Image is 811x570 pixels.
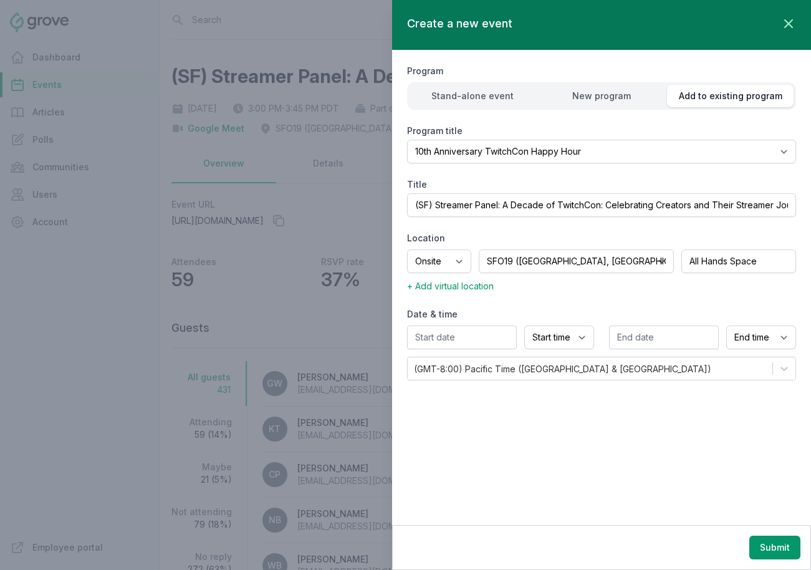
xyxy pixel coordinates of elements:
label: Program title [407,125,796,137]
input: Room [681,249,796,273]
div: New program [539,90,665,102]
label: Program [407,65,796,77]
input: End date [609,326,719,349]
button: Submit [749,536,800,559]
div: Add to existing program [667,90,794,102]
label: Location [407,232,796,244]
input: Start date [407,326,517,349]
h2: Create a new event [407,15,512,32]
label: Date & time [407,308,796,321]
div: Stand-alone event [410,90,536,102]
div: (GMT-8:00) Pacific Time ([GEOGRAPHIC_DATA] & [GEOGRAPHIC_DATA]) [414,362,711,375]
label: Title [407,178,796,191]
span: + Add virtual location [407,281,494,291]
